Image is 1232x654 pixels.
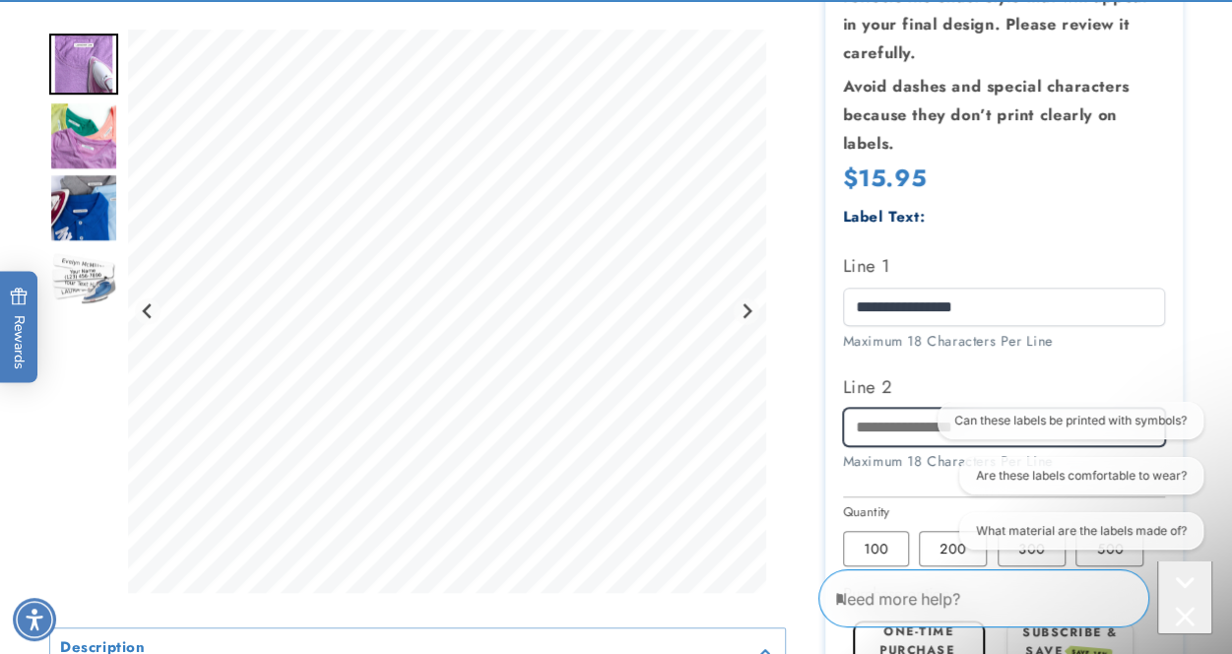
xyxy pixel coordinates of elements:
[910,402,1213,565] iframe: Gorgias live chat conversation starters
[843,371,1166,403] label: Line 2
[49,30,118,98] div: Go to slide 1
[843,502,892,522] legend: Quantity
[843,531,909,566] label: 100
[843,451,1166,472] div: Maximum 18 Characters Per Line
[843,75,1130,155] strong: Avoid dashes and special characters because they don’t print clearly on labels.
[135,298,162,325] button: Go to last slide
[843,161,927,195] span: $15.95
[49,173,118,242] div: Go to slide 3
[49,101,118,170] img: Iron on name tags ironed to a t-shirt
[49,317,118,386] div: Go to slide 5
[49,33,118,95] img: Iron on name label being ironed to shirt
[49,173,118,242] img: Iron on name labels ironed to shirt collar
[843,206,926,228] label: Label Text:
[49,101,118,170] div: Go to slide 2
[10,288,29,369] span: Rewards
[49,245,118,314] img: Iron-on name labels with an iron
[843,331,1166,352] div: Maximum 18 Characters Per Line
[13,598,56,641] div: Accessibility Menu
[49,245,118,314] div: Go to slide 4
[843,250,1166,282] label: Line 1
[818,561,1212,634] iframe: Gorgias Floating Chat
[734,298,760,325] button: Next slide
